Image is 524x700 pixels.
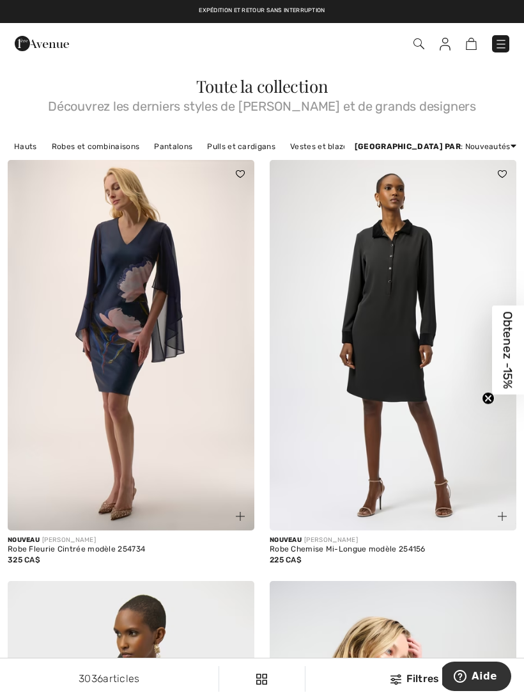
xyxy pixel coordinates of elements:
button: Close teaser [482,392,495,405]
span: Toute la collection [196,75,328,97]
img: Mes infos [440,38,451,51]
div: Filtres [313,671,516,687]
img: heart_black_full.svg [236,170,245,178]
div: [PERSON_NAME] [270,536,516,545]
strong: [GEOGRAPHIC_DATA] par [355,142,461,151]
span: 3036 [79,672,103,685]
img: Robe Chemise Mi-Longue modèle 254156. Noir [270,160,516,530]
img: Filtres [390,674,401,685]
div: Obtenez -15%Close teaser [492,306,524,395]
div: Robe Chemise Mi-Longue modèle 254156 [270,545,516,554]
img: heart_black_full.svg [498,170,507,178]
a: Vestes et blazers [284,138,362,155]
span: 325 CA$ [8,555,40,564]
a: Pantalons [148,138,199,155]
span: Nouveau [8,536,40,544]
a: Robes et combinaisons [45,138,146,155]
span: Obtenez -15% [501,312,516,389]
img: Menu [495,38,507,51]
span: Nouveau [270,536,302,544]
img: 1ère Avenue [15,31,69,56]
div: [PERSON_NAME] [8,536,254,545]
a: Hauts [8,138,43,155]
img: plus_v2.svg [498,512,507,521]
img: Robe Fleurie Cintrée modèle 254734. Bleu Minuit/Multi [8,160,254,530]
div: Robe Fleurie Cintrée modèle 254734 [8,545,254,554]
img: Filtres [256,674,267,685]
div: : Nouveautés [355,141,516,152]
a: 1ère Avenue [15,36,69,49]
img: Recherche [413,38,424,49]
a: Pulls et cardigans [201,138,281,155]
span: Découvrez les derniers styles de [PERSON_NAME] et de grands designers [8,95,516,113]
img: plus_v2.svg [236,512,245,521]
iframe: Ouvre un widget dans lequel vous pouvez trouver plus d’informations [442,662,511,694]
img: Panier d'achat [466,38,477,50]
span: 225 CA$ [270,555,302,564]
